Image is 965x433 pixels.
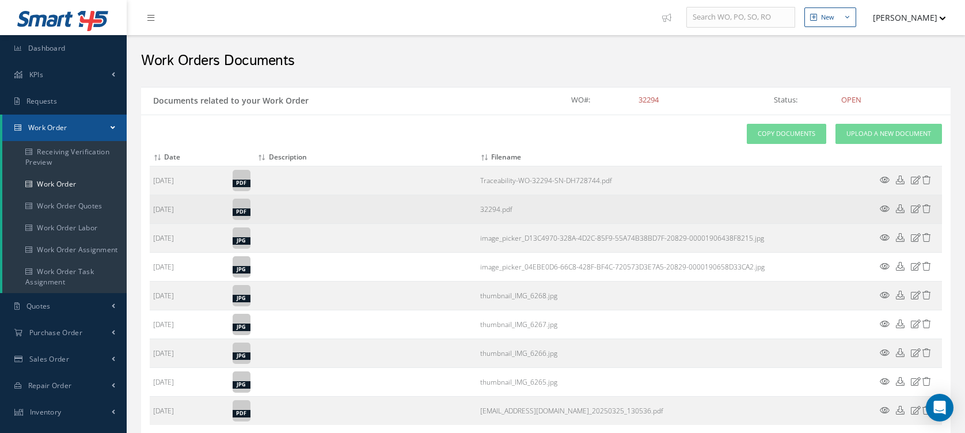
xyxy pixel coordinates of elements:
div: New [821,13,834,22]
a: Edit [911,204,921,214]
span: Dashboard [28,43,66,53]
a: Receiving Verification Preview [2,141,127,173]
a: Download [480,377,557,387]
div: pdf [233,180,250,187]
a: Preview [880,204,890,214]
td: [DATE] [150,367,229,396]
div: pdf [233,208,250,216]
span: Sales Order [29,354,69,364]
a: Download [896,233,905,243]
button: [PERSON_NAME] [862,6,946,29]
span: OPEN [841,94,861,105]
a: Delete [922,348,931,358]
span: 32294 [639,94,659,105]
td: [DATE] [150,339,229,367]
th: Description [254,149,477,166]
a: Download [896,377,905,387]
a: Preview [880,348,890,358]
th: Filename [477,149,873,166]
span: Work Order [28,123,67,132]
a: Work Order [2,173,127,195]
a: Work Order Labor [2,217,127,239]
div: jpg [233,266,250,274]
td: [DATE] [150,223,229,252]
a: Edit [911,176,921,185]
span: Repair Order [28,381,72,390]
div: pdf [233,410,250,417]
a: Download [896,406,905,416]
td: [DATE] [150,281,229,310]
input: Search WO, PO, SO, RO [686,7,795,28]
a: Preview [880,406,890,416]
div: jpg [233,381,250,389]
a: Download [480,176,612,185]
div: jpg [233,237,250,245]
a: Work Order Quotes [2,195,127,217]
a: Edit [911,320,921,329]
span: Purchase Order [29,328,82,337]
h5: Documents related to your Work Order [150,92,309,106]
div: jpg [233,295,250,302]
a: Edit [911,291,921,301]
a: Preview [880,262,890,272]
a: Download [480,348,557,358]
h2: Work Orders Documents [141,52,951,70]
td: [DATE] [150,166,229,195]
a: Download [896,348,905,358]
a: Delete [922,320,931,329]
a: Work Order [2,115,127,141]
a: Download [896,176,905,185]
a: Download [480,233,764,243]
a: Preview [880,320,890,329]
a: Download [480,262,765,272]
a: Delete [922,233,931,243]
a: Work Order Assignment [2,239,127,261]
a: Preview [880,377,890,387]
a: Delete [922,406,931,416]
div: jpg [233,352,250,360]
span: Inventory [30,407,62,417]
td: [DATE] [150,252,229,281]
a: Upload a New Document [835,124,942,144]
a: Download [896,320,905,329]
a: Download [480,204,512,214]
a: Work Order Task Assignment [2,261,127,293]
a: Preview [880,176,890,185]
th: Date [150,149,229,166]
td: [DATE] [150,396,229,425]
a: Preview [880,233,890,243]
label: Status: [765,94,833,106]
div: jpg [233,324,250,331]
a: Edit [911,262,921,272]
a: Edit [911,406,921,416]
a: Delete [922,176,931,185]
span: Upload a New Document [846,129,931,139]
a: Delete [922,377,931,387]
button: New [804,7,856,28]
a: Delete [922,291,931,301]
a: Download [896,204,905,214]
a: Delete [922,204,931,214]
a: Download [480,291,557,301]
span: KPIs [29,70,43,79]
a: Download [480,320,557,329]
a: Edit [911,233,921,243]
a: Edit [911,377,921,387]
a: Download [480,406,663,416]
a: Edit [911,348,921,358]
label: WO#: [563,94,630,106]
a: Download [896,291,905,301]
a: Copy Documents [747,124,826,144]
td: [DATE] [150,310,229,339]
span: Requests [26,96,57,106]
a: Download [896,262,905,272]
a: Delete [922,262,931,272]
td: [DATE] [150,195,229,223]
div: Open Intercom Messenger [926,394,953,421]
span: Quotes [26,301,51,311]
a: Preview [880,291,890,301]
